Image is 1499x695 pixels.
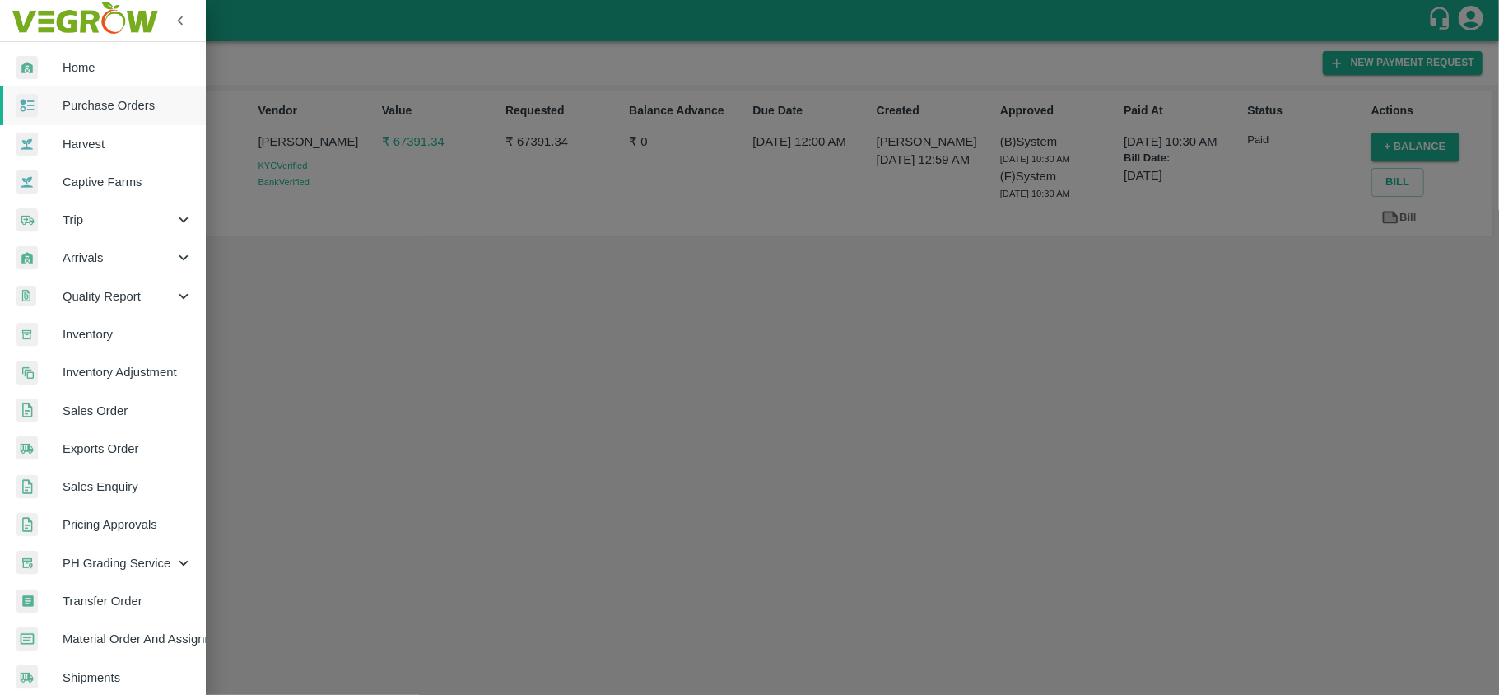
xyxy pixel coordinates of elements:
span: Sales Order [63,402,193,420]
img: shipments [16,665,38,689]
span: Sales Enquiry [63,478,193,496]
span: Material Order And Assignment [63,630,193,648]
img: reciept [16,94,38,118]
img: sales [16,399,38,422]
img: harvest [16,170,38,194]
img: centralMaterial [16,627,38,651]
img: delivery [16,208,38,232]
span: Captive Farms [63,173,193,191]
span: Quality Report [63,287,175,306]
span: Inventory [63,325,193,343]
img: inventory [16,361,38,385]
img: whTransfer [16,590,38,613]
img: whArrival [16,56,38,80]
span: Pricing Approvals [63,515,193,534]
img: whInventory [16,323,38,347]
img: whArrival [16,246,38,270]
span: Shipments [63,669,193,687]
img: sales [16,513,38,537]
span: Exports Order [63,440,193,458]
img: qualityReport [16,286,36,306]
span: Transfer Order [63,592,193,610]
img: whTracker [16,551,38,575]
span: Home [63,58,193,77]
span: Purchase Orders [63,96,193,114]
span: Inventory Adjustment [63,363,193,381]
img: sales [16,475,38,499]
span: Harvest [63,135,193,153]
span: Trip [63,211,175,229]
span: PH Grading Service [63,554,175,572]
span: Arrivals [63,249,175,267]
img: shipments [16,436,38,460]
img: harvest [16,132,38,156]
